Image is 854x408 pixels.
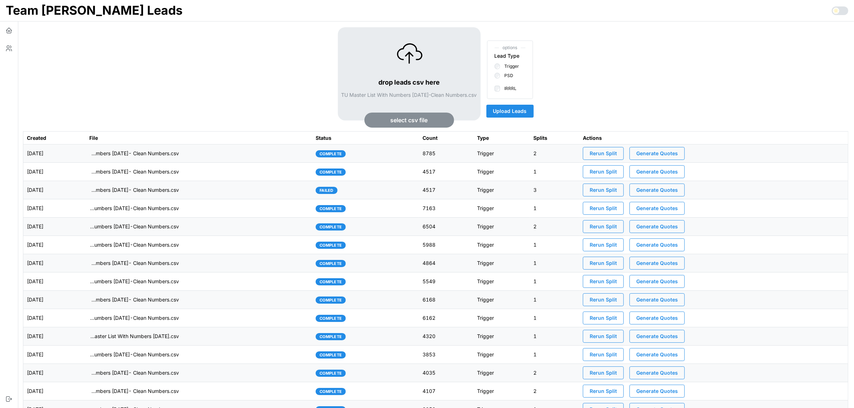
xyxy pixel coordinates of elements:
span: Generate Quotes [636,330,678,342]
td: [DATE] [23,382,86,400]
button: Rerun Split [583,366,624,379]
th: Status [312,131,419,144]
th: Created [23,131,86,144]
p: imports/[PERSON_NAME]/1754575984194-TU Master List With Numbers [DATE]- Clean Numbers.csv [89,186,179,194]
td: Trigger [473,163,530,181]
td: 2 [530,382,579,400]
td: 1 [530,199,579,218]
button: Generate Quotes [629,202,685,215]
span: failed [320,187,334,194]
th: Count [419,131,473,144]
td: 1 [530,327,579,346]
h1: Team [PERSON_NAME] Leads [6,3,183,18]
span: complete [320,370,342,376]
span: complete [320,224,342,230]
span: Rerun Split [590,166,617,178]
p: imports/[PERSON_NAME]/1753974580802-TU Master List With Numbers [DATE]-Clean Numbers.csv [89,278,179,285]
span: Generate Quotes [636,257,678,269]
th: Type [473,131,530,144]
span: Rerun Split [590,202,617,214]
button: Generate Quotes [629,366,685,379]
td: [DATE] [23,144,86,163]
span: Generate Quotes [636,312,678,324]
button: Generate Quotes [629,220,685,233]
span: Rerun Split [590,239,617,251]
th: Splits [530,131,579,144]
span: Generate Quotes [636,220,678,233]
span: complete [320,388,342,395]
td: 1 [530,163,579,181]
td: 1 [530,346,579,364]
td: 2 [530,218,579,236]
td: [DATE] [23,236,86,254]
td: [DATE] [23,291,86,309]
button: Rerun Split [583,202,624,215]
button: Generate Quotes [629,293,685,306]
span: Generate Quotes [636,275,678,288]
td: 8785 [419,144,473,163]
span: Rerun Split [590,348,617,361]
td: [DATE] [23,218,86,236]
div: Lead Type [495,52,520,60]
button: Generate Quotes [629,348,685,361]
td: 6168 [419,291,473,309]
p: imports/[PERSON_NAME]/1753800174955-TU Master List With Numbers [DATE]-Clean Numbers.csv [89,314,179,322]
button: Generate Quotes [629,330,685,343]
td: Trigger [473,309,530,327]
td: 4517 [419,163,473,181]
td: Trigger [473,327,530,346]
td: Trigger [473,364,530,382]
span: Rerun Split [590,184,617,196]
span: Rerun Split [590,367,617,379]
span: Generate Quotes [636,147,678,160]
p: imports/[PERSON_NAME]/1754489307140-TU Master List With Numbers [DATE]-Clean Numbers.csv [89,205,179,212]
button: select csv file [364,113,454,128]
button: Generate Quotes [629,312,685,324]
td: 4035 [419,364,473,382]
td: [DATE] [23,364,86,382]
p: imports/[PERSON_NAME]/1753890125848-TU Master List With Numbers [DATE]- Clean Numbers.csv [89,296,179,303]
td: [DATE] [23,181,86,199]
td: Trigger [473,181,530,199]
span: complete [320,352,342,358]
td: 4320 [419,327,473,346]
button: Rerun Split [583,147,624,160]
span: complete [320,315,342,322]
td: 1 [530,291,579,309]
td: 1 [530,254,579,272]
span: complete [320,297,342,303]
span: Rerun Split [590,220,617,233]
td: 5988 [419,236,473,254]
td: 3 [530,181,579,199]
span: Rerun Split [590,294,617,306]
td: 4864 [419,254,473,272]
td: 2 [530,364,579,382]
td: 1 [530,272,579,291]
td: Trigger [473,291,530,309]
span: Generate Quotes [636,202,678,214]
td: Trigger [473,218,530,236]
button: Rerun Split [583,238,624,251]
span: Rerun Split [590,385,617,397]
td: [DATE] [23,199,86,218]
span: Generate Quotes [636,367,678,379]
td: [DATE] [23,272,86,291]
td: Trigger [473,236,530,254]
span: complete [320,242,342,248]
td: [DATE] [23,163,86,181]
button: Generate Quotes [629,147,685,160]
p: imports/[PERSON_NAME]/1753365304923-TU Master List With Numbers [DATE]- Clean Numbers.csv [89,369,179,376]
td: [DATE] [23,346,86,364]
button: Rerun Split [583,293,624,306]
th: File [86,131,312,144]
td: [DATE] [23,254,86,272]
span: Generate Quotes [636,294,678,306]
td: 1 [530,309,579,327]
span: complete [320,333,342,340]
label: IRRRL [500,86,517,91]
button: Rerun Split [583,257,624,270]
span: Generate Quotes [636,348,678,361]
td: Trigger [473,346,530,364]
button: Generate Quotes [629,238,685,251]
td: 6504 [419,218,473,236]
